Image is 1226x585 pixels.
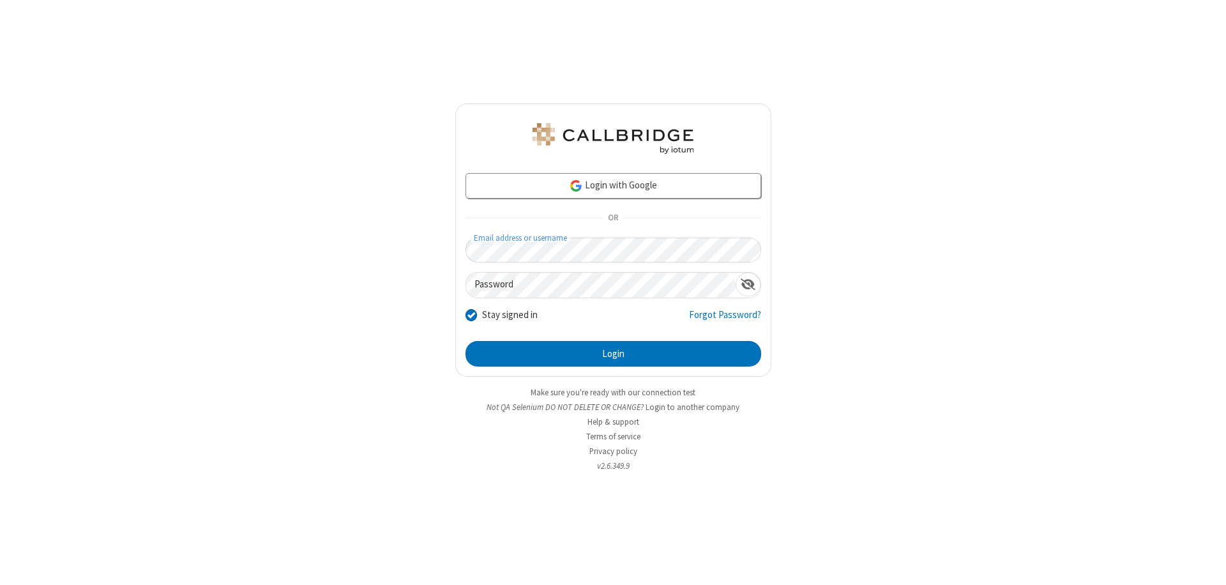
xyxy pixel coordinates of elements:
li: Not QA Selenium DO NOT DELETE OR CHANGE? [455,401,771,413]
input: Email address or username [465,238,761,262]
img: google-icon.png [569,179,583,193]
button: Login [465,341,761,367]
div: Show password [736,273,761,296]
a: Forgot Password? [689,308,761,332]
input: Password [466,273,736,298]
button: Login to another company [646,401,739,413]
a: Terms of service [586,431,640,442]
a: Make sure you're ready with our connection test [531,387,695,398]
span: OR [603,209,623,227]
a: Login with Google [465,173,761,199]
img: QA Selenium DO NOT DELETE OR CHANGE [530,123,696,154]
li: v2.6.349.9 [455,460,771,472]
a: Privacy policy [589,446,637,457]
label: Stay signed in [482,308,538,323]
a: Help & support [587,416,639,427]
